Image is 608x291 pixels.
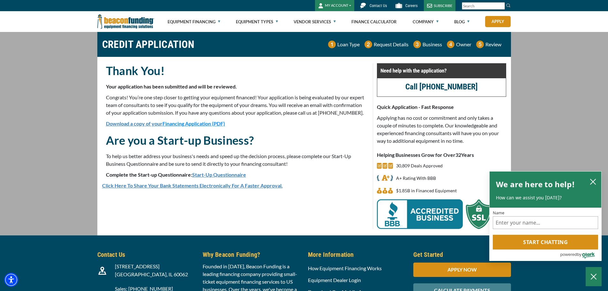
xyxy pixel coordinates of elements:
p: 30,809 Deals Approved [396,162,443,170]
p: Review [485,41,501,48]
a: How Equipment Financing Works [308,265,382,271]
p: Your application has been submitted and will be reviewed. [106,83,365,90]
img: Number 2 [364,41,372,48]
h1: CREDIT APPLICATION [102,35,195,54]
span: Contact Us [370,4,387,8]
button: Start chatting [493,235,598,249]
p: Business [423,41,442,48]
span: Careers [405,4,417,8]
a: Vendor Services [294,11,336,32]
p: Applying has no cost or commitment and only takes a couple of minutes to complete. Our knowledgea... [377,114,506,145]
img: Number 5 [476,41,484,48]
h5: Get Started [413,250,511,259]
img: Number 4 [447,41,454,48]
p: Helping Businesses Grow for Over Years [377,151,506,159]
h2: Thank You! [106,63,365,78]
input: Search [462,2,505,10]
img: Beacon Funding location [98,267,106,275]
p: How can we assist you [DATE]? [496,195,595,201]
img: Number 3 [413,41,421,48]
a: Equipment Types [236,11,278,32]
h5: Contact Us [97,250,195,259]
span: powered [560,250,577,258]
h2: Are you a Start-up Business? [106,133,365,148]
a: Equipment Financing [168,11,220,32]
button: close chatbox [588,177,598,186]
h5: Why Beacon Funding? [203,250,300,259]
a: Blog [454,11,469,32]
p: Congrats! You’re one step closer to getting your equipment financed! Your application is being ev... [106,94,365,117]
a: Apply [485,16,511,27]
p: A+ Rating With BBB [396,174,436,182]
p: Loan Type [337,41,360,48]
a: Clear search text [498,4,503,9]
p: To help us better address your business's needs and speed up the decision process, please complet... [106,152,365,168]
span: by [577,250,582,258]
p: Request Details [374,41,409,48]
a: Finance Calculator [351,11,397,32]
a: Equipment Dealer Login [308,277,361,283]
img: Number 1 [328,41,336,48]
label: Name [493,211,598,215]
h2: We are here to help! [496,178,575,191]
a: APPLY NOW [413,266,511,272]
p: Complete the Start-up Questionnaire: [106,171,365,179]
a: Download a copy of yourFinancing Application (PDF) [106,120,225,126]
img: BBB Acredited Business and SSL Protection [377,199,492,229]
p: Quick Application - Fast Response [377,103,506,111]
div: APPLY NOW [413,263,511,277]
a: Powered by Olark - open in a new tab [560,250,601,261]
span: 32 [455,152,461,158]
div: olark chatbox [489,171,602,261]
img: Beacon Funding Corporation logo [97,11,154,32]
button: Close Chatbox [586,267,602,286]
a: Company [413,11,439,32]
h5: More Information [308,250,406,259]
a: call (847) 897-1750 [405,82,478,91]
div: Accessibility Menu [4,273,18,287]
p: $1,846,282,156 in Financed Equipment [396,187,457,195]
a: Click Here To Share Your Bank Statements Electronically For A Faster Approval. [102,182,283,188]
span: Financing Application (PDF) [162,120,225,126]
img: Search [506,3,511,8]
p: Owner [456,41,471,48]
p: Need help with the application? [380,67,503,74]
input: Name [493,216,598,229]
a: Start-Up Questionnaire [192,172,246,178]
span: [STREET_ADDRESS] [GEOGRAPHIC_DATA], IL 60062 [115,263,188,277]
